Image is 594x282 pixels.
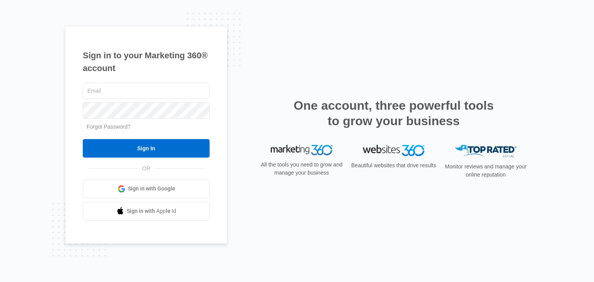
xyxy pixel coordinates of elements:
h2: One account, three powerful tools to grow your business [291,98,496,129]
img: Top Rated Local [455,145,517,158]
a: Sign in with Google [83,180,210,198]
input: Sign In [83,139,210,158]
input: Email [83,83,210,99]
p: All the tools you need to grow and manage your business [258,161,345,177]
p: Beautiful websites that drive results [350,161,437,170]
img: Marketing 360 [271,145,333,156]
span: Sign in with Apple Id [127,207,176,215]
img: Websites 360 [363,145,425,156]
h1: Sign in to your Marketing 360® account [83,49,210,75]
p: Monitor reviews and manage your online reputation [442,163,529,179]
a: Forgot Password? [87,124,131,130]
span: OR [137,165,156,173]
span: Sign in with Google [128,185,175,193]
a: Sign in with Apple Id [83,202,210,221]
